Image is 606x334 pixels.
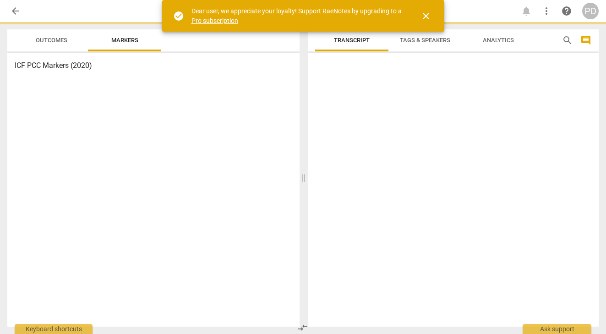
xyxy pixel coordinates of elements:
span: Tags & Speakers [400,37,450,44]
span: arrow_back [10,6,21,17]
button: Show/Hide comments [579,33,593,48]
span: Markers [111,37,138,44]
button: Close [415,5,437,27]
span: search [562,35,573,46]
span: close [420,11,431,22]
span: help [561,6,572,17]
div: Keyboard shortcuts [15,324,93,334]
div: Ask support [523,324,591,334]
span: Transcript [334,37,370,44]
span: compare_arrows [297,322,308,333]
span: Outcomes [36,37,67,44]
a: Help [558,3,575,19]
button: Search [560,33,575,48]
div: Dear user, we appreciate your loyalty! Support RaeNotes by upgrading to a [191,6,404,25]
span: check_circle [173,11,184,22]
span: comment [580,35,591,46]
span: Analytics [483,37,514,44]
button: PD [582,3,599,19]
a: Pro subscription [191,17,238,24]
h3: ICF PCC Markers (2020) [15,60,292,71]
span: more_vert [541,6,552,17]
